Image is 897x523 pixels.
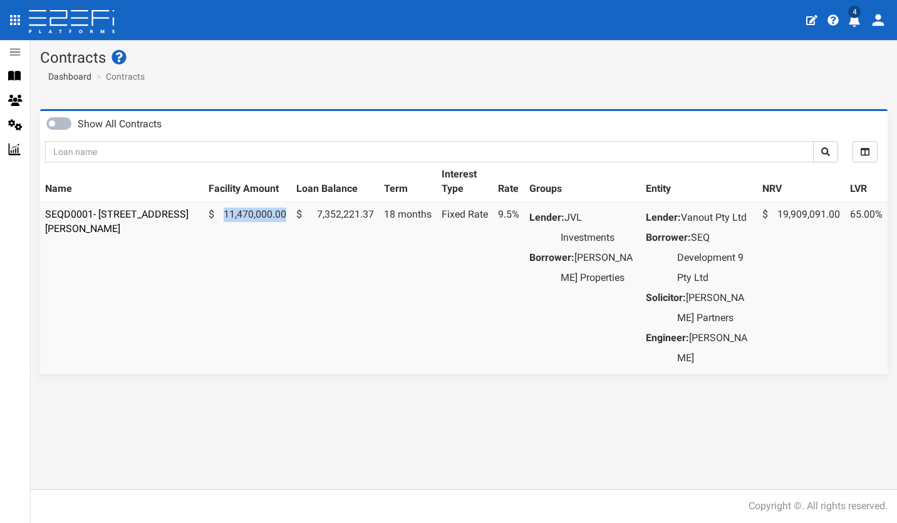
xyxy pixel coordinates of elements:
td: 18 months [379,202,437,373]
dd: Vanout Pty Ltd [677,208,752,228]
td: 9.5% [493,202,524,373]
h1: Contracts [40,50,888,66]
input: Loan name [45,141,814,162]
dd: [PERSON_NAME] Properties [561,248,636,288]
label: Show All Contracts [78,117,162,132]
span: Dashboard [43,71,91,82]
th: Entity [641,162,757,202]
dt: Solicitor: [646,288,686,308]
div: Copyright ©. All rights reserved. [749,499,888,514]
th: Name [40,162,204,202]
dd: JVL Investments [561,208,636,248]
dd: SEQ Development 9 Pty Ltd [677,228,752,288]
dt: Borrower: [646,228,691,248]
th: Facility Amount [204,162,291,202]
td: Fixed Rate [437,202,493,373]
dd: [PERSON_NAME] [677,328,752,368]
li: Contracts [93,70,145,83]
th: Term [379,162,437,202]
td: 19,909,091.00 [757,202,845,373]
dt: Lender: [646,208,681,228]
td: 7,352,221.37 [291,202,379,373]
td: 65.00% [845,202,888,373]
a: Dashboard [43,70,91,83]
dt: Lender: [529,208,564,228]
th: Loan Balance [291,162,379,202]
dt: Engineer: [646,328,689,348]
th: NRV [757,162,845,202]
dd: [PERSON_NAME] Partners [677,288,752,328]
dt: Borrower: [529,248,574,268]
th: Groups [524,162,641,202]
a: SEQD0001- [STREET_ADDRESS][PERSON_NAME] [45,208,189,235]
td: 11,470,000.00 [204,202,291,373]
th: LVR [845,162,888,202]
th: Interest Type [437,162,493,202]
th: Rate [493,162,524,202]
